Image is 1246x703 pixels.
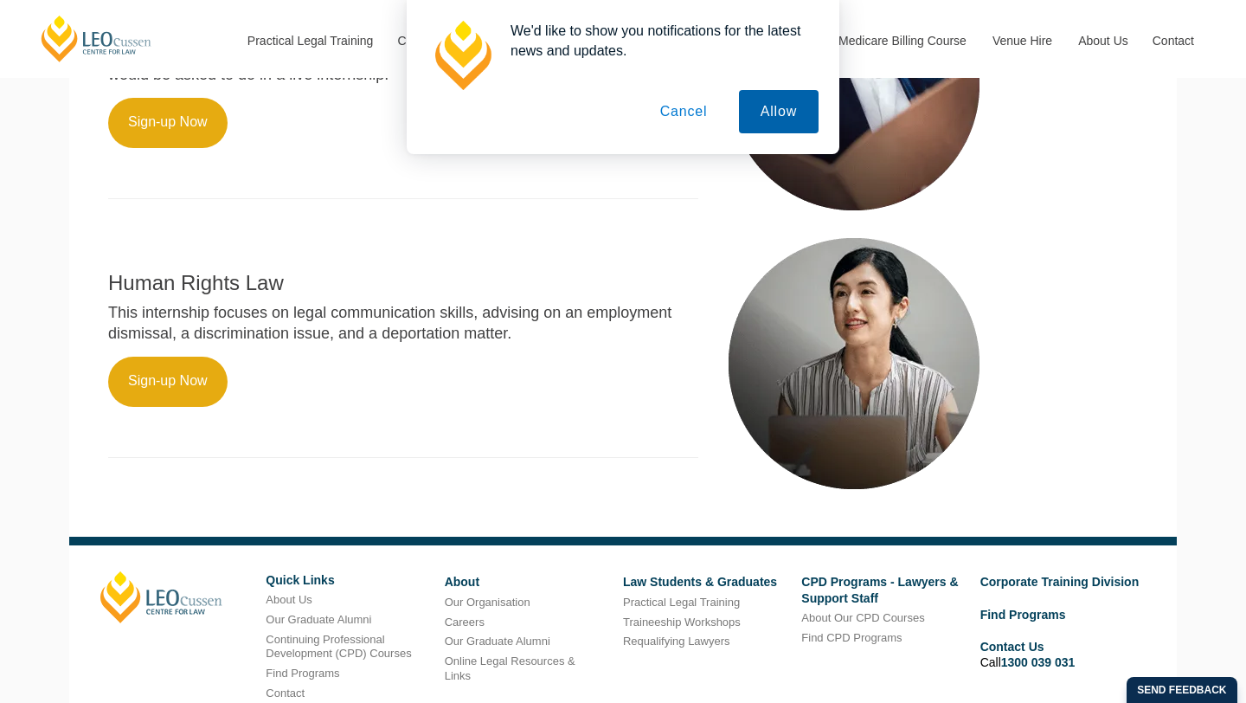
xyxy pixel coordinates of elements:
[266,667,339,680] a: Find Programs
[1001,655,1076,669] a: 1300 039 031
[108,303,698,344] p: This internship focuses on legal communication skills, advising on an employment dismissal, a dis...
[980,608,1066,622] a: Find Programs
[445,575,479,589] a: About
[266,633,411,661] a: Continuing Professional Development (CPD) Courses
[739,90,819,133] button: Allow
[100,571,222,623] a: [PERSON_NAME]
[427,21,497,90] img: notification icon
[266,687,305,700] a: Contact
[445,635,550,648] a: Our Graduate Alumni
[108,272,698,294] h2: Human Rights Law
[108,357,228,407] a: Sign-up Now
[980,575,1140,589] a: Corporate Training Division
[801,575,958,604] a: CPD Programs - Lawyers & Support Staff
[445,616,485,629] a: Careers
[445,655,575,682] a: Online Legal Resources & Links
[497,21,819,61] div: We'd like to show you notifications for the latest news and updates.
[623,616,741,629] a: Traineeship Workshops
[445,596,530,609] a: Our Organisation
[623,596,740,609] a: Practical Legal Training
[801,611,924,624] a: About Our CPD Courses
[980,636,1146,673] li: Call
[980,640,1044,654] a: Contact Us
[623,575,777,589] a: Law Students & Graduates
[639,90,729,133] button: Cancel
[266,593,311,606] a: About Us
[623,635,730,648] a: Requalifying Lawyers
[266,574,431,587] h6: Quick Links
[801,631,902,644] a: Find CPD Programs
[266,613,371,626] a: Our Graduate Alumni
